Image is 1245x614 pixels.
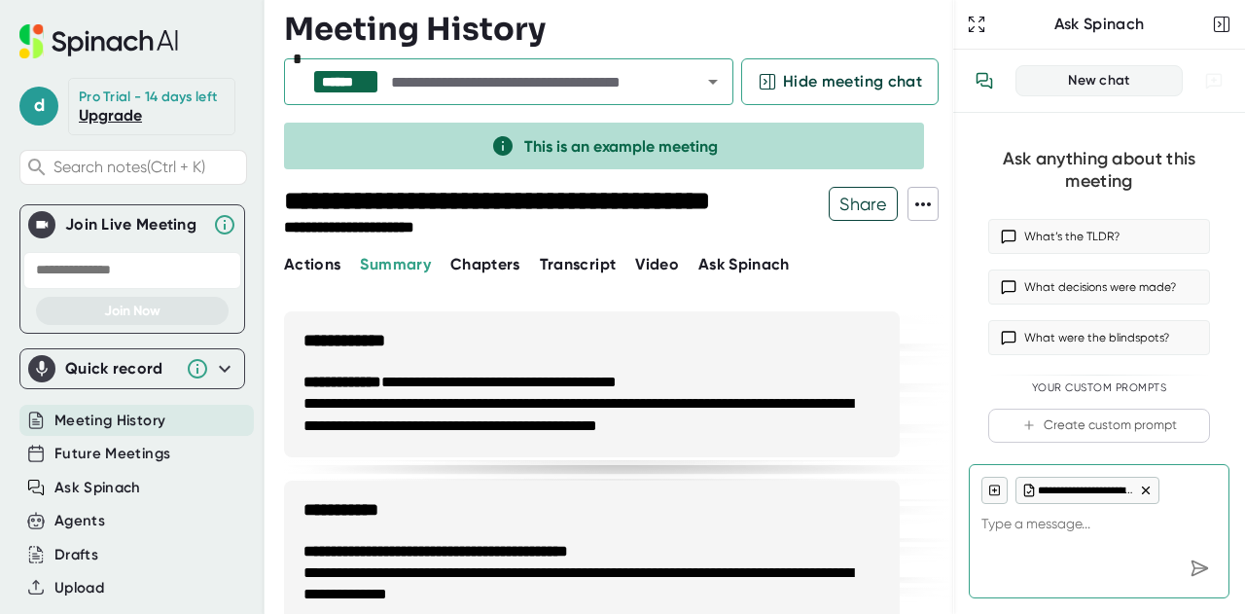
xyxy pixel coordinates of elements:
[79,106,142,125] a: Upgrade
[1208,11,1235,38] button: Close conversation sidebar
[19,87,58,126] span: d
[698,255,790,273] span: Ask Spinach
[524,137,718,156] span: This is an example meeting
[36,297,229,325] button: Join Now
[741,58,939,105] button: Hide meeting chat
[284,255,340,273] span: Actions
[32,215,52,235] img: Join Live Meeting
[53,158,241,176] span: Search notes (Ctrl + K)
[28,205,236,244] div: Join Live MeetingJoin Live Meeting
[988,409,1210,443] button: Create custom prompt
[1028,72,1170,90] div: New chat
[1182,551,1217,586] div: Send message
[54,544,98,566] button: Drafts
[284,11,546,48] h3: Meeting History
[829,187,898,221] button: Share
[54,410,165,432] button: Meeting History
[540,253,617,276] button: Transcript
[988,381,1210,395] div: Your Custom Prompts
[65,215,203,235] div: Join Live Meeting
[54,477,141,499] button: Ask Spinach
[988,270,1210,305] button: What decisions were made?
[360,255,430,273] span: Summary
[963,11,990,38] button: Expand to Ask Spinach page
[79,89,217,106] div: Pro Trial - 14 days left
[54,577,104,599] button: Upload
[450,255,520,273] span: Chapters
[54,510,105,532] button: Agents
[28,349,236,388] div: Quick record
[360,253,430,276] button: Summary
[988,320,1210,355] button: What were the blindspots?
[830,187,897,221] span: Share
[635,253,679,276] button: Video
[783,70,922,93] span: Hide meeting chat
[988,219,1210,254] button: What’s the TLDR?
[699,68,727,95] button: Open
[990,15,1208,34] div: Ask Spinach
[65,359,176,379] div: Quick record
[635,255,679,273] span: Video
[284,253,340,276] button: Actions
[54,443,170,465] button: Future Meetings
[104,303,160,319] span: Join Now
[965,61,1004,100] button: View conversation history
[450,253,520,276] button: Chapters
[988,148,1210,192] div: Ask anything about this meeting
[540,255,617,273] span: Transcript
[698,253,790,276] button: Ask Spinach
